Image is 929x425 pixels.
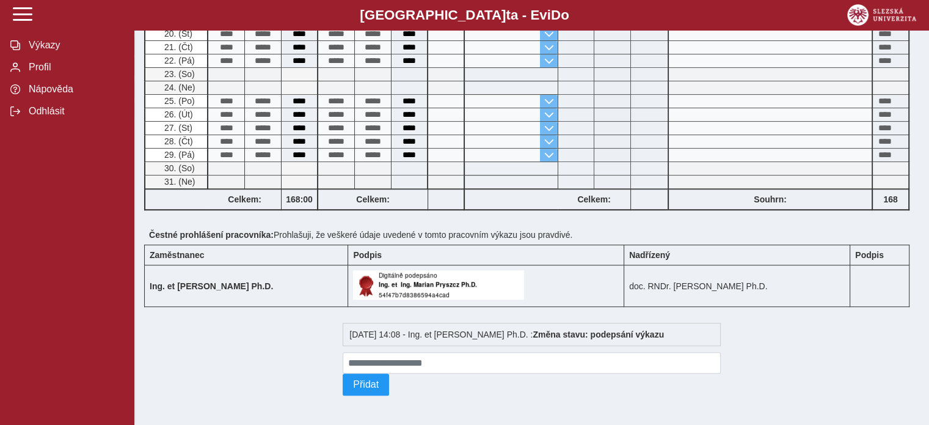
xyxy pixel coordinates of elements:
[318,194,428,204] b: Celkem:
[162,177,195,187] span: 31. (Ne)
[162,123,192,133] span: 27. (St)
[150,250,204,260] b: Zaměstnanec
[353,379,379,390] span: Přidat
[149,230,274,240] b: Čestné prohlášení pracovníka:
[25,84,124,95] span: Nápověda
[629,250,670,260] b: Nadřízený
[162,136,193,146] span: 28. (Čt)
[506,7,510,23] span: t
[162,163,195,173] span: 30. (So)
[25,106,124,117] span: Odhlásit
[847,4,916,26] img: logo_web_su.png
[353,270,524,300] img: Digitálně podepsáno uživatelem
[855,250,884,260] b: Podpis
[343,323,721,346] div: [DATE] 14:08 - Ing. et [PERSON_NAME] Ph.D. :
[162,69,195,79] span: 23. (So)
[162,150,195,160] span: 29. (Pá)
[208,194,281,204] b: Celkem:
[150,281,273,291] b: Ing. et [PERSON_NAME] Ph.D.
[144,225,919,245] div: Prohlašuji, že veškeré údaje uvedené v tomto pracovním výkazu jsou pravdivé.
[561,7,569,23] span: o
[624,265,850,307] td: doc. RNDr. [PERSON_NAME] Ph.D.
[754,194,787,204] b: Souhrn:
[353,250,382,260] b: Podpis
[873,194,908,204] b: 168
[162,109,193,119] span: 26. (Út)
[533,330,664,339] b: Změna stavu: podepsání výkazu
[551,7,561,23] span: D
[162,83,195,92] span: 24. (Ne)
[162,96,195,106] span: 25. (Po)
[25,62,124,73] span: Profil
[162,29,192,39] span: 20. (St)
[162,42,193,52] span: 21. (Čt)
[558,194,630,204] b: Celkem:
[37,7,892,23] b: [GEOGRAPHIC_DATA] a - Evi
[343,374,389,396] button: Přidat
[162,56,195,65] span: 22. (Pá)
[25,40,124,51] span: Výkazy
[282,194,317,204] b: 168:00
